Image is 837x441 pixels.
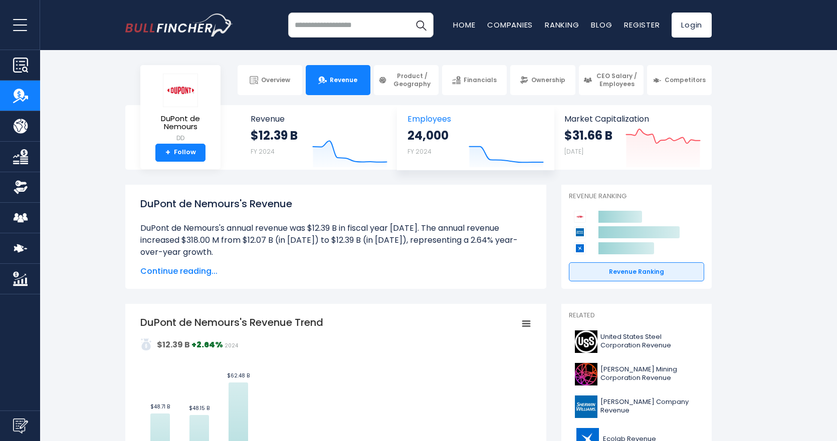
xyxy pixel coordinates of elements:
[569,192,704,201] p: Revenue Ranking
[665,76,706,84] span: Competitors
[564,114,701,124] span: Market Capitalization
[407,114,543,124] span: Employees
[442,65,507,95] a: Financials
[390,72,434,88] span: Product / Geography
[554,105,711,170] a: Market Capitalization $31.66 B [DATE]
[407,147,432,156] small: FY 2024
[374,65,439,95] a: Product / Geography
[13,180,28,195] img: Ownership
[155,144,205,162] a: +Follow
[574,226,586,238] img: Sherwin-Williams Company competitors logo
[453,20,475,30] a: Home
[595,72,639,88] span: CEO Salary / Employees
[397,105,553,170] a: Employees 24,000 FY 2024
[189,404,210,412] text: $48.15 B
[306,65,370,95] a: Revenue
[569,393,704,420] a: [PERSON_NAME] Company Revenue
[251,147,275,156] small: FY 2024
[569,360,704,388] a: [PERSON_NAME] Mining Corporation Revenue
[148,73,213,144] a: DuPont de Nemours DD
[672,13,712,38] a: Login
[251,128,298,143] strong: $12.39 B
[148,115,213,131] span: DuPont de Nemours
[140,265,531,277] span: Continue reading...
[140,222,531,258] li: DuPont de Nemours's annual revenue was $12.39 B in fiscal year [DATE]. The annual revenue increas...
[579,65,644,95] a: CEO Salary / Employees
[487,20,533,30] a: Companies
[261,76,290,84] span: Overview
[150,403,170,410] text: $48.71 B
[225,342,238,349] span: 2024
[191,339,223,350] strong: +2.64%
[227,372,250,379] text: $62.48 B
[569,311,704,320] p: Related
[140,315,323,329] tspan: DuPont de Nemours's Revenue Trend
[251,114,387,124] span: Revenue
[591,20,612,30] a: Blog
[647,65,712,95] a: Competitors
[125,14,233,37] a: Go to homepage
[564,147,583,156] small: [DATE]
[407,128,449,143] strong: 24,000
[531,76,565,84] span: Ownership
[148,134,213,143] small: DD
[575,330,597,353] img: X logo
[574,242,586,254] img: Ecolab competitors logo
[408,13,434,38] button: Search
[545,20,579,30] a: Ranking
[165,148,170,157] strong: +
[564,128,612,143] strong: $31.66 B
[241,105,397,170] a: Revenue $12.39 B FY 2024
[140,338,152,350] img: addasd
[464,76,497,84] span: Financials
[575,363,597,385] img: B logo
[624,20,660,30] a: Register
[330,76,357,84] span: Revenue
[125,14,233,37] img: bullfincher logo
[238,65,302,95] a: Overview
[574,211,586,223] img: DuPont de Nemours competitors logo
[569,262,704,281] a: Revenue Ranking
[575,395,597,418] img: SHW logo
[569,328,704,355] a: United States Steel Corporation Revenue
[157,339,190,350] strong: $12.39 B
[510,65,575,95] a: Ownership
[140,196,531,211] h1: DuPont de Nemours's Revenue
